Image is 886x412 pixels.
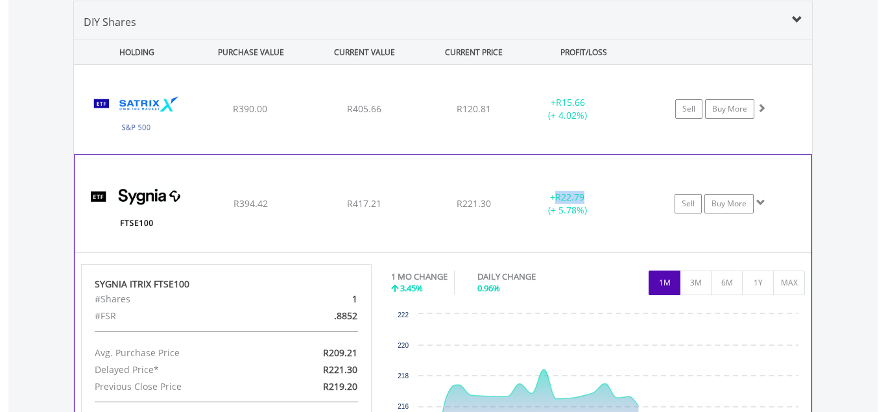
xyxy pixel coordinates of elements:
span: R219.20 [323,380,357,393]
button: 6M [711,271,743,295]
span: R405.66 [347,103,381,115]
div: CURRENT PRICE [422,40,525,64]
div: PURCHASE VALUE [195,40,306,64]
div: PROFIT/LOSS [528,40,639,64]
span: R394.42 [233,197,268,210]
span: R22.79 [555,191,584,203]
div: #Shares [85,291,273,308]
div: SYGNIA ITRIX FTSE100 [95,278,358,291]
div: + (+ 5.78%) [519,191,616,217]
text: 220 [398,342,409,349]
div: HOLDING [75,40,193,64]
button: 1M [649,271,680,295]
div: DAILY CHANGE [477,271,581,283]
span: R209.21 [323,346,357,359]
span: R417.21 [347,197,381,210]
span: R15.66 [556,96,585,108]
span: R221.30 [457,197,491,210]
div: CURRENT VALUE [309,40,420,64]
span: R390.00 [233,103,267,115]
text: 222 [398,311,409,319]
button: 3M [680,271,712,295]
button: MAX [773,271,805,295]
div: Previous Close Price [85,378,273,395]
div: Delayed Price* [85,361,273,378]
span: 3.45% [400,282,423,294]
span: R120.81 [457,103,491,115]
img: TFSA.STX500.png [80,81,192,151]
img: TFSA.SYGUK.png [81,171,193,249]
text: 218 [398,372,409,380]
a: Buy More [704,194,754,213]
text: 216 [398,403,409,410]
div: + (+ 4.02%) [519,96,617,122]
a: Buy More [705,99,754,119]
div: 1 MO CHANGE [391,271,448,283]
div: Avg. Purchase Price [85,345,273,361]
div: 1 [273,291,367,308]
a: Sell [675,194,702,213]
div: .8852 [273,308,367,324]
button: 1Y [742,271,774,295]
div: #FSR [85,308,273,324]
span: 0.96% [477,282,500,294]
span: R221.30 [323,363,357,376]
a: Sell [675,99,702,119]
span: DIY Shares [84,15,136,29]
